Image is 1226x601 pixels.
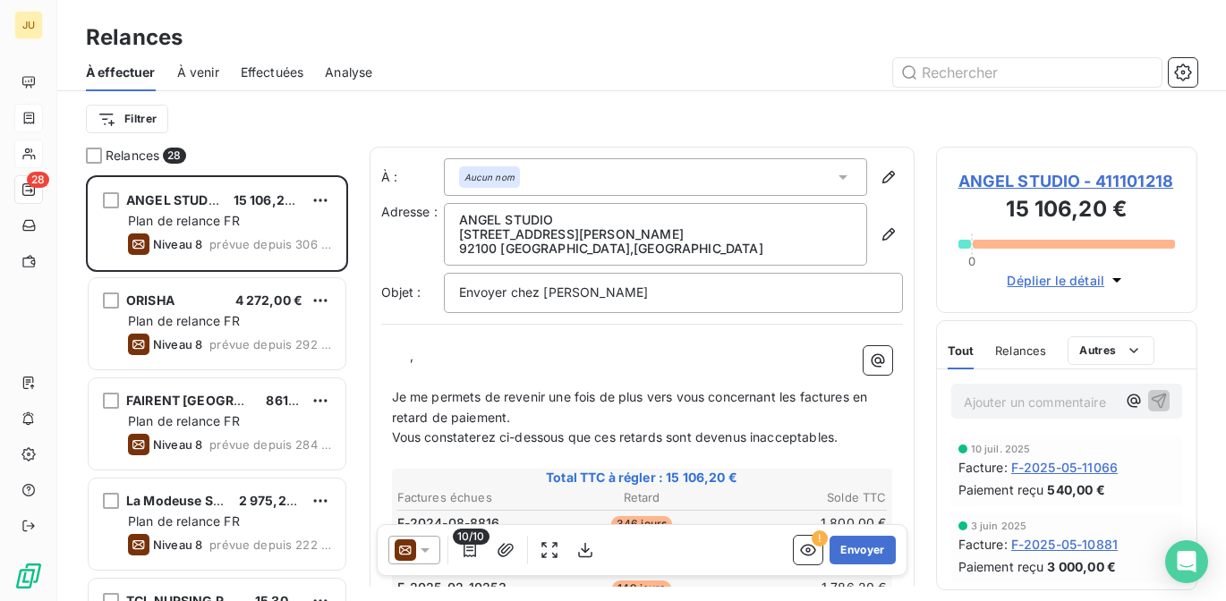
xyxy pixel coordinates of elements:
[1007,271,1104,290] span: Déplier le détail
[1011,458,1118,477] span: F-2025-05-11066
[464,171,515,183] em: Aucun nom
[209,538,331,552] span: prévue depuis 222 jours
[234,192,305,207] span: 15 106,20 €
[209,337,331,351] span: prévue depuis 292 jours
[86,105,168,133] button: Filtrer
[14,562,43,590] img: Logo LeanPay
[1001,270,1131,291] button: Déplier le détail
[128,213,240,228] span: Plan de relance FR
[209,237,331,251] span: prévue depuis 306 jours
[958,557,1044,576] span: Paiement reçu
[381,168,444,186] label: À :
[128,413,240,428] span: Plan de relance FR
[325,63,372,81] span: Analyse
[392,429,839,444] span: Vous constaterez ci-dessous que ces retards sont devenus inacceptables.
[209,437,331,452] span: prévue depuis 284 jours
[153,237,202,251] span: Niveau 8
[14,11,43,39] div: JU
[968,254,975,268] span: 0
[459,241,852,256] p: 92100 [GEOGRAPHIC_DATA] , [GEOGRAPHIC_DATA]
[27,172,49,188] span: 28
[958,458,1008,477] span: Facture :
[459,213,852,227] p: ANGEL STUDIO
[893,58,1162,87] input: Rechercher
[395,469,890,487] span: Total TTC à régler : 15 106,20 €
[612,580,670,597] span: 149 jours
[971,521,1027,531] span: 3 juin 2025
[266,393,320,408] span: 861,00 €
[1047,557,1116,576] span: 3 000,00 €
[126,292,175,308] span: ORISHA
[1165,540,1208,583] div: Open Intercom Messenger
[560,488,723,507] th: Retard
[86,21,183,54] h3: Relances
[392,389,872,425] span: Je me permets de revenir une fois de plus vers vous concernant les factures en retard de paiement.
[14,175,42,204] a: 28
[106,147,159,165] span: Relances
[128,513,240,529] span: Plan de relance FR
[235,292,303,308] span: 4 272,00 €
[725,488,888,507] th: Solde TTC
[177,63,219,81] span: À venir
[153,437,202,452] span: Niveau 8
[397,514,500,532] span: F-2024-08-8816
[86,175,348,601] div: grid
[958,480,1044,499] span: Paiement reçu
[459,227,852,241] p: [STREET_ADDRESS][PERSON_NAME]
[725,578,888,597] td: 1 786,20 €
[958,535,1008,554] span: Facture :
[396,488,559,507] th: Factures échues
[453,529,490,545] span: 10/10
[153,538,202,552] span: Niveau 8
[725,513,888,533] td: 1 800,00 €
[86,63,156,81] span: À effectuer
[1068,336,1154,365] button: Autres
[1047,480,1104,499] span: 540,00 €
[830,536,895,564] button: Envoyer
[381,204,438,219] span: Adresse :
[153,337,202,351] span: Niveau 8
[958,169,1176,193] span: ANGEL STUDIO - 411101218
[381,284,421,300] span: Objet :
[958,193,1176,229] h3: 15 106,20 €
[126,493,230,508] span: La Modeuse SAS
[163,148,185,164] span: 28
[239,493,307,508] span: 2 975,28 €
[995,343,1046,358] span: Relances
[397,579,507,597] span: F-2025-02-10253
[128,313,240,328] span: Plan de relance FR
[410,348,413,363] span: ,
[971,444,1031,454] span: 10 juil. 2025
[948,343,975,358] span: Tout
[126,192,222,207] span: ANGEL STUDIO
[241,63,304,81] span: Effectuées
[1011,535,1118,554] span: F-2025-05-10881
[459,284,649,300] span: Envoyer chez [PERSON_NAME]
[126,393,316,408] span: FAIRENT [GEOGRAPHIC_DATA]
[611,516,672,532] span: 346 jours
